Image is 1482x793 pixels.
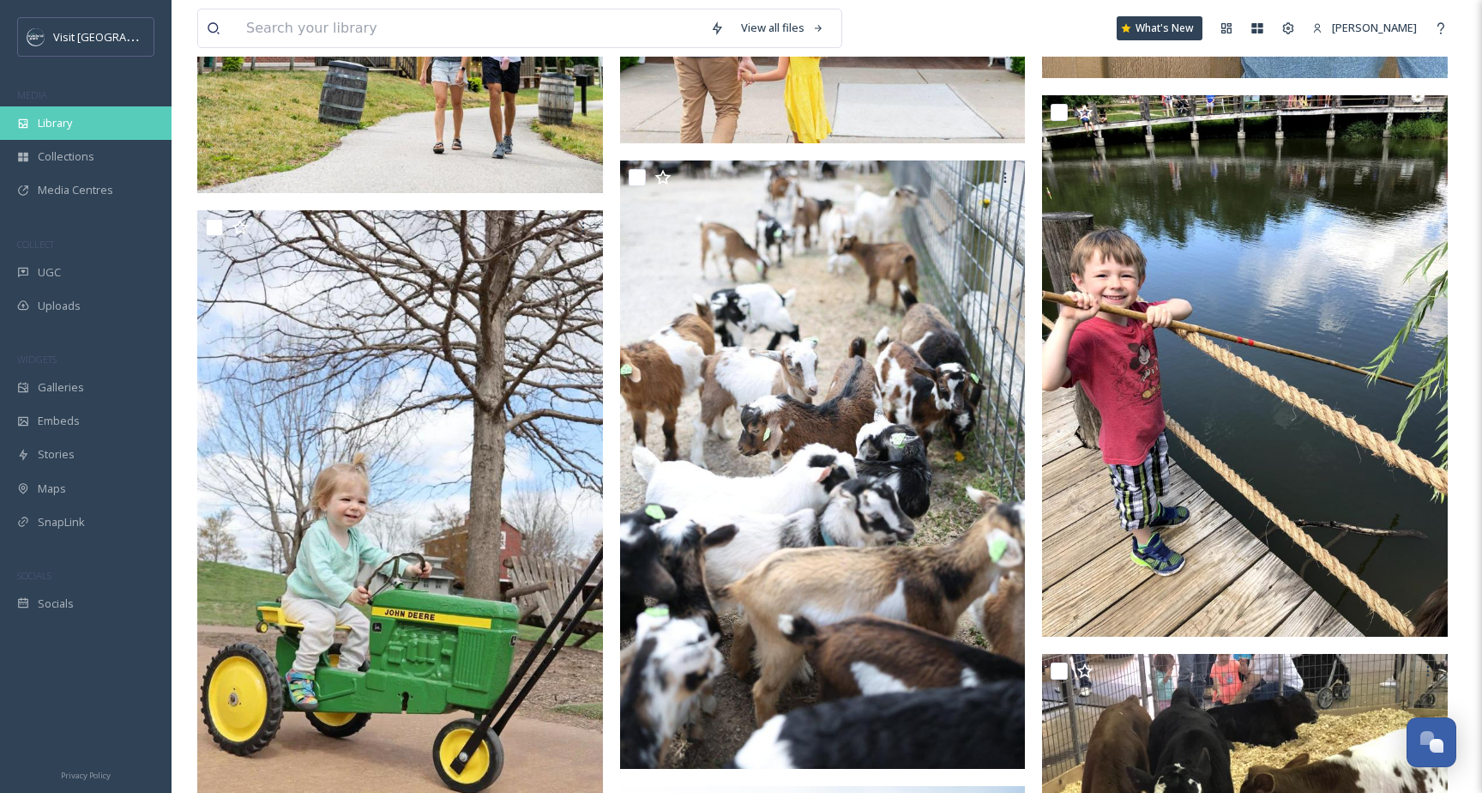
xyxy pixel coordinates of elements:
span: SnapLink [38,514,85,530]
span: WIDGETS [17,353,57,366]
span: Privacy Policy [61,770,111,781]
span: UGC [38,264,61,281]
img: c3es6xdrejuflcaqpovn.png [27,28,45,45]
span: Library [38,115,72,131]
a: What's New [1117,16,1202,40]
span: MEDIA [17,88,47,101]
span: COLLECT [17,238,54,251]
span: Visit [GEOGRAPHIC_DATA] [53,28,186,45]
span: Collections [38,148,94,165]
span: SOCIALS [17,569,51,582]
a: [PERSON_NAME] [1304,11,1425,45]
span: Stories [38,446,75,463]
span: Galleries [38,379,84,396]
a: Privacy Policy [61,764,111,784]
img: IMG_5777.jpg [1042,95,1448,636]
img: 209185b1-2ed5-f717-0021-fefc216a7cb6.jpg [620,160,1026,770]
span: Embeds [38,413,80,429]
button: Open Chat [1407,717,1456,767]
span: [PERSON_NAME] [1332,20,1417,35]
span: Media Centres [38,182,113,198]
span: Uploads [38,298,81,314]
input: Search your library [238,9,702,47]
a: View all files [732,11,833,45]
span: Maps [38,481,66,497]
span: Socials [38,596,74,612]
